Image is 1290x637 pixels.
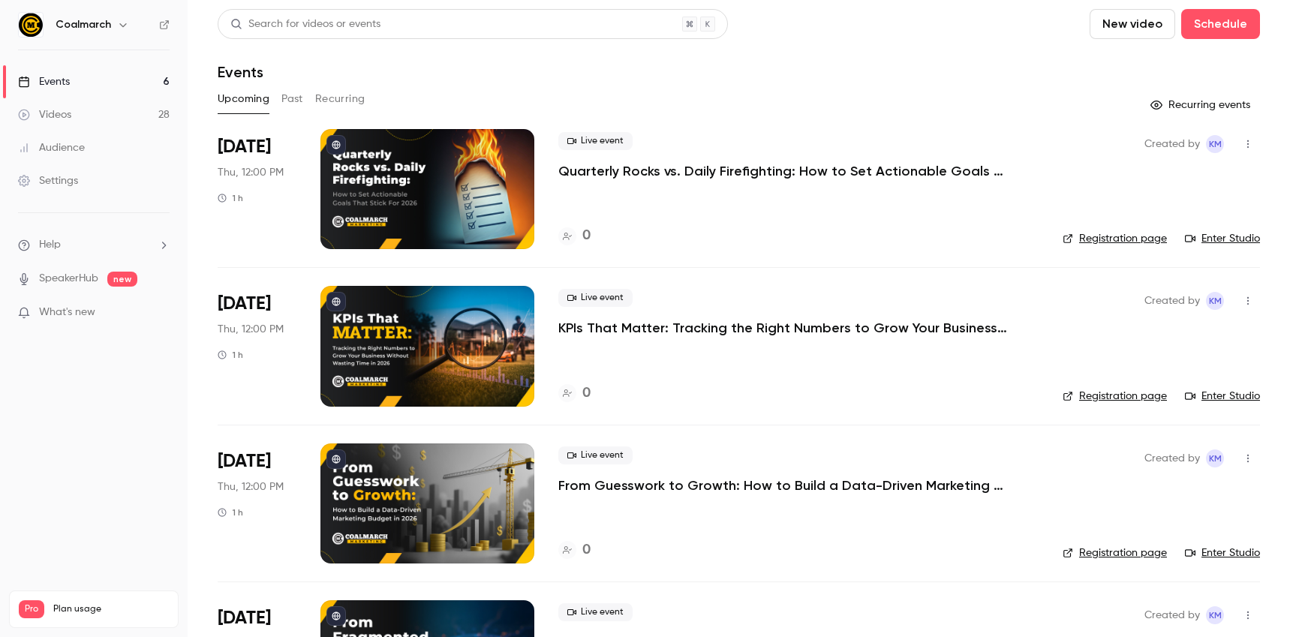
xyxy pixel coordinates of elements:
[558,319,1009,337] a: KPIs That Matter: Tracking the Right Numbers to Grow Your Business Without Wasting Time in [DATE]
[558,226,591,246] a: 0
[1209,449,1222,467] span: KM
[218,322,284,337] span: Thu, 12:00 PM
[18,173,78,188] div: Settings
[18,237,170,253] li: help-dropdown-opener
[1206,606,1224,624] span: Katie McCaskill
[39,305,95,320] span: What's new
[107,272,137,287] span: new
[39,271,98,287] a: SpeakerHub
[558,446,633,464] span: Live event
[1181,9,1260,39] button: Schedule
[558,476,1009,494] a: From Guesswork to Growth: How to Build a Data-Driven Marketing Budget in [DATE]
[218,63,263,81] h1: Events
[1063,389,1167,404] a: Registration page
[18,107,71,122] div: Videos
[1206,449,1224,467] span: Katie McCaskill
[218,87,269,111] button: Upcoming
[19,600,44,618] span: Pro
[218,443,296,563] div: Oct 16 Thu, 12:00 PM (America/New York)
[1144,135,1200,153] span: Created by
[1209,292,1222,310] span: KM
[558,132,633,150] span: Live event
[19,13,43,37] img: Coalmarch
[1090,9,1175,39] button: New video
[39,237,61,253] span: Help
[558,603,633,621] span: Live event
[558,540,591,560] a: 0
[1185,389,1260,404] a: Enter Studio
[218,506,243,518] div: 1 h
[218,292,271,316] span: [DATE]
[1206,292,1224,310] span: Katie McCaskill
[558,162,1009,180] a: Quarterly Rocks vs. Daily Firefighting: How to Set Actionable Goals That Stick For 2026
[1209,135,1222,153] span: KM
[582,226,591,246] h4: 0
[558,383,591,404] a: 0
[1144,93,1260,117] button: Recurring events
[18,140,85,155] div: Audience
[218,606,271,630] span: [DATE]
[218,479,284,494] span: Thu, 12:00 PM
[218,286,296,406] div: Oct 2 Thu, 12:00 PM (America/New York)
[1185,231,1260,246] a: Enter Studio
[218,165,284,180] span: Thu, 12:00 PM
[218,449,271,473] span: [DATE]
[1209,606,1222,624] span: KM
[281,87,303,111] button: Past
[1144,449,1200,467] span: Created by
[230,17,380,32] div: Search for videos or events
[315,87,365,111] button: Recurring
[218,349,243,361] div: 1 h
[56,17,111,32] h6: Coalmarch
[582,540,591,560] h4: 0
[1144,606,1200,624] span: Created by
[558,289,633,307] span: Live event
[218,135,271,159] span: [DATE]
[582,383,591,404] h4: 0
[53,603,169,615] span: Plan usage
[218,129,296,249] div: Sep 18 Thu, 12:00 PM (America/New York)
[1063,231,1167,246] a: Registration page
[18,74,70,89] div: Events
[218,192,243,204] div: 1 h
[1206,135,1224,153] span: Katie McCaskill
[1185,545,1260,560] a: Enter Studio
[1063,545,1167,560] a: Registration page
[1144,292,1200,310] span: Created by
